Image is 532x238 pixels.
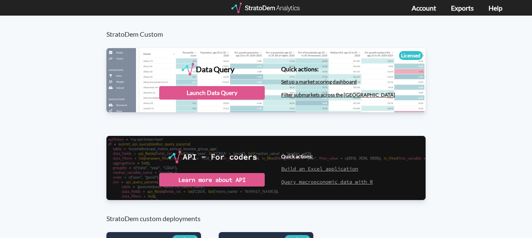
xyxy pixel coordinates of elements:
[451,4,474,12] a: Exports
[281,165,358,172] a: Build an Excel application
[196,63,234,76] div: Data Query
[412,4,436,12] a: Account
[183,151,257,163] div: API - For coders
[399,51,423,60] div: Licensed
[281,78,357,85] a: Set up a market scoring dashboard
[281,178,373,185] a: Query macroeconomic data with R
[489,4,502,12] a: Help
[106,200,434,222] h3: StratoDem custom deployments
[281,154,373,159] h4: Quick actions:
[281,66,395,72] h4: Quick actions:
[159,86,265,100] div: Launch Data Query
[281,92,395,98] a: Filter submarkets across the [GEOGRAPHIC_DATA]
[159,173,265,187] div: Learn more about API
[106,16,434,38] h3: StratoDem Custom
